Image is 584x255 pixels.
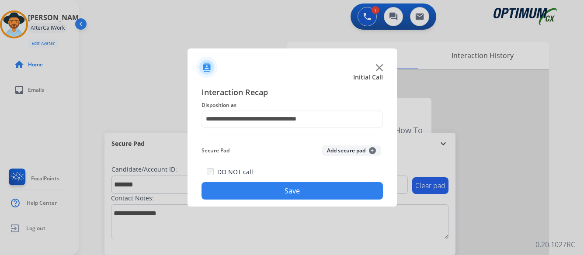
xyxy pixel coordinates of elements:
p: 0.20.1027RC [535,239,575,250]
span: Disposition as [202,100,383,110]
button: Add secure pad+ [322,145,381,156]
span: + [369,147,376,154]
label: DO NOT call [217,168,253,176]
span: Interaction Recap [202,86,383,100]
span: Secure Pad [202,145,229,156]
span: Initial Call [353,73,383,82]
button: Save [202,182,383,200]
img: contactIcon [196,57,217,78]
